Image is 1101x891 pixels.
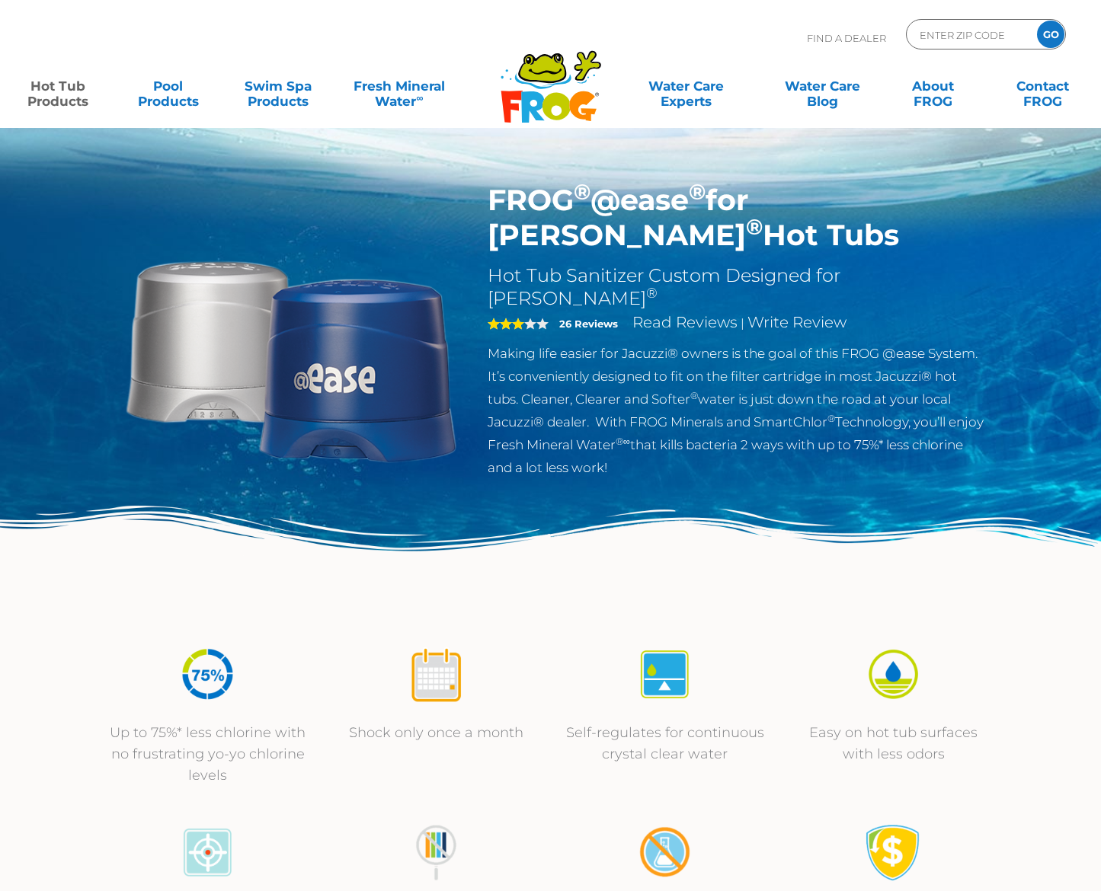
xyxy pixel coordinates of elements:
[890,71,975,101] a: AboutFROG
[559,318,618,330] strong: 26 Reviews
[616,436,630,447] sup: ®∞
[741,316,744,331] span: |
[179,646,236,703] img: icon-atease-75percent-less
[746,213,763,240] sup: ®
[346,71,453,101] a: Fresh MineralWater∞
[408,824,465,881] img: no-constant-monitoring1
[408,646,465,703] img: icon-atease-shock-once
[566,722,764,765] p: Self-regulates for continuous crystal clear water
[416,92,423,104] sup: ∞
[1037,21,1064,48] input: GO
[780,71,866,101] a: Water CareBlog
[1000,71,1086,101] a: ContactFROG
[15,71,101,101] a: Hot TubProducts
[690,390,698,401] sup: ®
[636,824,693,881] img: no-mixing1
[574,178,591,205] sup: ®
[117,183,466,532] img: Sundance-cartridges-2.png
[827,413,835,424] sup: ®
[747,313,847,331] a: Write Review
[235,71,321,101] a: Swim SpaProducts
[616,71,756,101] a: Water CareExperts
[179,824,236,881] img: icon-atease-color-match
[109,722,307,786] p: Up to 75%* less chlorine with no frustrating yo-yo chlorine levels
[488,183,985,253] h1: FROG @ease for [PERSON_NAME] Hot Tubs
[492,30,610,123] img: Frog Products Logo
[632,313,738,331] a: Read Reviews
[689,178,706,205] sup: ®
[636,646,693,703] img: icon-atease-self-regulates
[795,722,993,765] p: Easy on hot tub surfaces with less odors
[338,722,536,743] p: Shock only once a month
[488,342,985,479] p: Making life easier for Jacuzzi® owners is the goal of this FROG @ease System. It’s conveniently d...
[865,646,922,703] img: icon-atease-easy-on
[865,824,922,881] img: Satisfaction Guarantee Icon
[807,19,886,57] p: Find A Dealer
[126,71,211,101] a: PoolProducts
[488,264,985,310] h2: Hot Tub Sanitizer Custom Designed for [PERSON_NAME]
[488,318,524,330] span: 3
[646,285,658,302] sup: ®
